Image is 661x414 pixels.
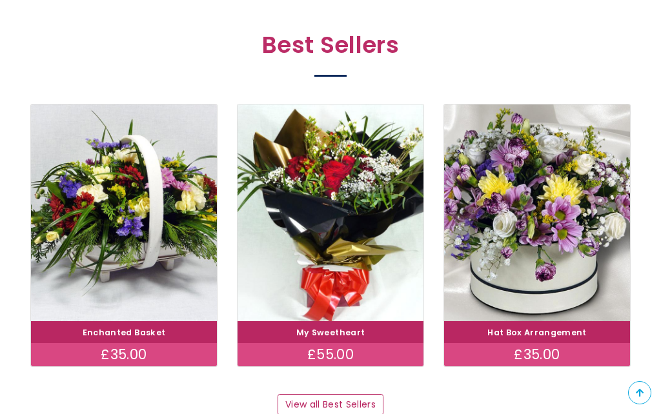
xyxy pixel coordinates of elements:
[238,343,423,366] div: £55.00
[238,104,423,321] img: My Sweetheart
[31,343,217,366] div: £35.00
[50,32,611,66] h2: Best Sellers
[296,327,365,338] a: My Sweetheart
[444,343,630,366] div: £35.00
[83,327,166,338] a: Enchanted Basket
[31,104,217,321] img: Enchanted Basket
[487,327,587,338] a: Hat Box Arrangement
[444,104,630,321] img: Hat Box Arrangement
